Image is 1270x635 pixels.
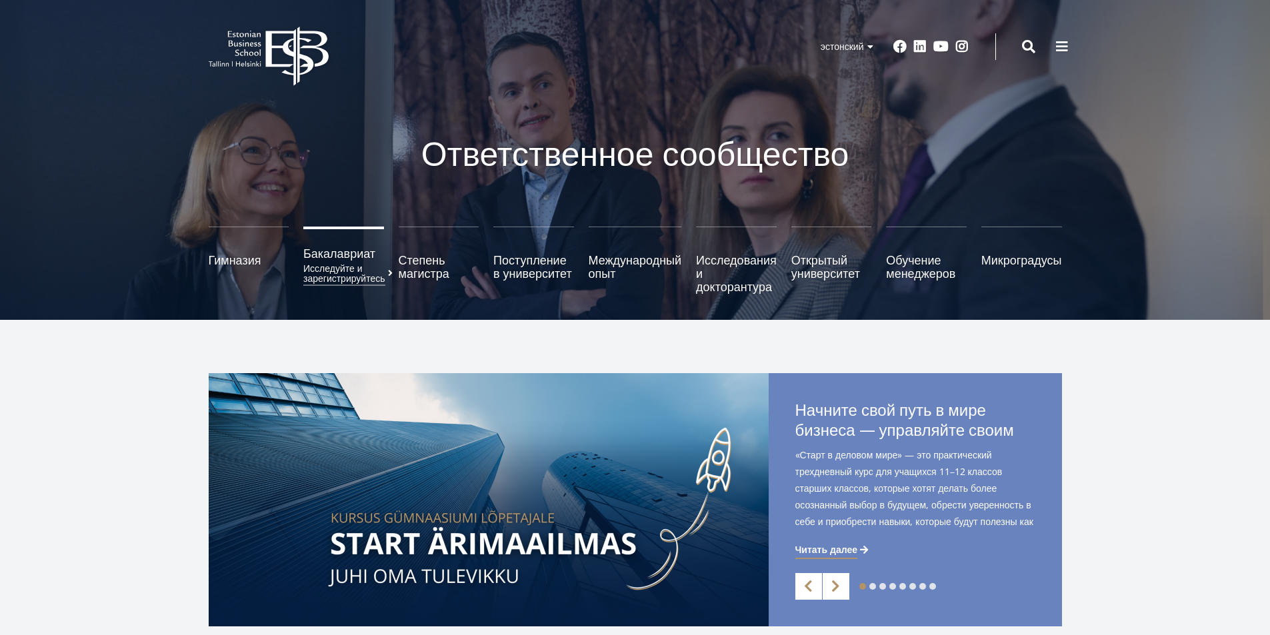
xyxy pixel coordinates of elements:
[399,227,479,293] a: Степень магистра
[981,252,1062,268] font: Микроградусы
[981,227,1062,293] a: Микроградусы
[795,398,1014,460] font: Начните свой путь в мире бизнеса — управляйте своим собственным бизнесом
[795,543,858,556] font: Читать далее
[795,448,1033,544] font: «Старт в деловом мире» — это практический трехдневный курс для учащихся 11–12 классов старших кла...
[493,252,572,281] font: Поступление в университет
[589,252,682,281] font: Международный опыт
[886,252,955,281] font: Обучение менеджеров
[886,227,967,293] a: Обучение менеджеров
[791,227,872,293] a: Открытый университет
[209,252,261,268] font: Гимназия
[696,252,777,295] font: Исследования и докторантура
[421,131,849,176] font: Ответственное сообщество
[493,227,574,293] a: Поступление в университет
[696,227,777,293] a: Исследования и докторантура
[303,245,375,261] font: Бакалавриат
[303,227,384,293] a: БакалавриатИсследуйте и зарегистрируйтесь
[399,252,449,281] font: Степень магистра
[303,262,385,285] font: Исследуйте и зарегистрируйтесь
[209,227,289,293] a: Гимназия
[589,227,682,293] a: Международный опыт
[791,252,860,281] font: Открытый университет
[795,543,871,556] a: Читать далее
[209,373,769,626] img: Старт в деловом мире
